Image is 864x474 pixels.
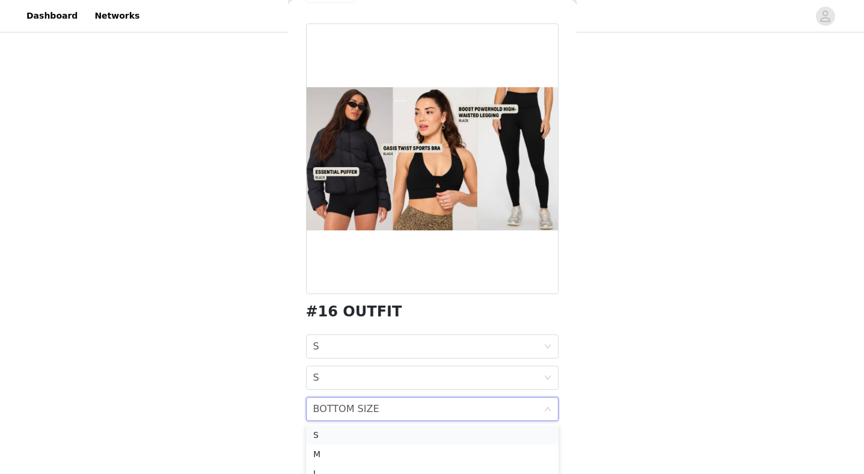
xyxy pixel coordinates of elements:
[306,304,402,320] h1: #16 OUTFIT
[544,374,551,383] i: icon: down
[87,2,147,29] a: Networks
[313,335,319,358] div: S
[820,7,831,26] div: avatar
[544,405,551,414] i: icon: down
[313,398,379,420] div: BOTTOM SIZE
[313,448,551,461] div: M
[313,366,319,389] div: S
[544,343,551,351] i: icon: down
[19,2,85,29] a: Dashboard
[313,428,551,442] div: S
